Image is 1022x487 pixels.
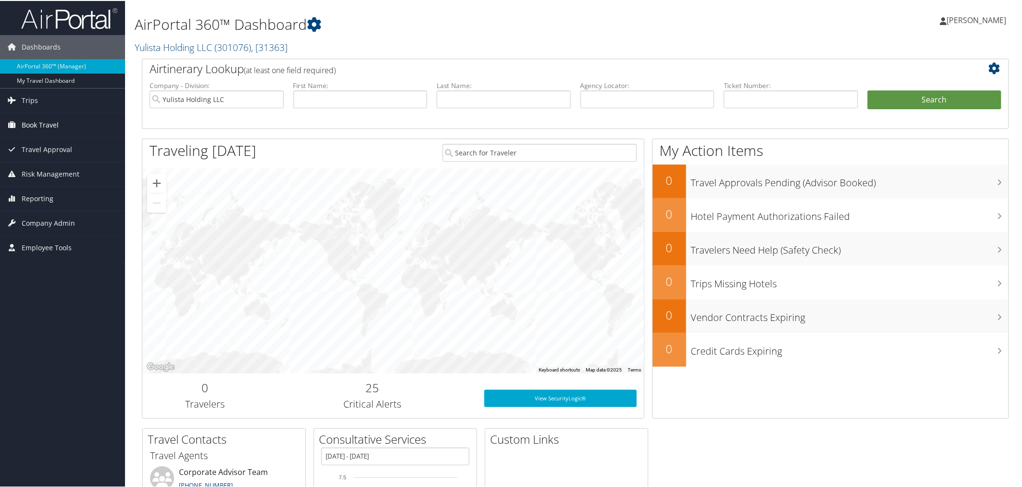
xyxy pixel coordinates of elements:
span: ( 301076 ) [214,40,251,53]
a: 0Trips Missing Hotels [653,265,1009,298]
h3: Vendor Contracts Expiring [691,305,1009,323]
span: [PERSON_NAME] [947,14,1007,25]
span: (at least one field required) [244,64,336,75]
label: Ticket Number: [724,80,858,90]
h2: 0 [653,340,686,356]
a: Open this area in Google Maps (opens a new window) [145,360,177,372]
label: First Name: [293,80,428,90]
label: Company - Division: [150,80,284,90]
input: Search for Traveler [442,143,637,161]
h2: 0 [653,171,686,188]
button: Zoom out [147,192,166,212]
label: Last Name: [437,80,571,90]
h2: 0 [653,306,686,322]
h3: Hotel Payment Authorizations Failed [691,204,1009,222]
span: Dashboards [22,34,61,58]
span: Company Admin [22,210,75,234]
span: Trips [22,88,38,112]
a: 0Hotel Payment Authorizations Failed [653,197,1009,231]
h2: 0 [150,379,261,395]
h1: My Action Items [653,140,1009,160]
span: , [ 31363 ] [251,40,288,53]
h2: Consultative Services [319,430,477,447]
h2: 0 [653,272,686,289]
h1: Traveling [DATE] [150,140,256,160]
h3: Travelers [150,397,261,410]
h1: AirPortal 360™ Dashboard [135,13,722,34]
span: Employee Tools [22,235,72,259]
h2: Airtinerary Lookup [150,60,929,76]
label: Agency Locator: [580,80,715,90]
span: Risk Management [22,161,79,185]
a: Terms (opens in new tab) [628,366,641,372]
a: 0Credit Cards Expiring [653,332,1009,366]
img: Google [145,360,177,372]
a: Yulista Holding LLC [135,40,288,53]
button: Search [868,90,1002,109]
h2: Travel Contacts [148,430,305,447]
h2: 0 [653,205,686,221]
tspan: 7.5 [339,474,346,479]
a: [PERSON_NAME] [940,5,1016,34]
h3: Travel Approvals Pending (Advisor Booked) [691,170,1009,189]
img: airportal-logo.png [21,6,117,29]
h2: Custom Links [490,430,648,447]
span: Map data ©2025 [586,366,622,372]
button: Zoom in [147,173,166,192]
a: 0Travelers Need Help (Safety Check) [653,231,1009,265]
a: 0Travel Approvals Pending (Advisor Booked) [653,164,1009,197]
span: Reporting [22,186,53,210]
h3: Credit Cards Expiring [691,339,1009,357]
a: View SecurityLogic® [484,389,637,406]
h3: Travel Agents [150,448,298,461]
h3: Trips Missing Hotels [691,271,1009,290]
h3: Travelers Need Help (Safety Check) [691,238,1009,256]
span: Travel Approval [22,137,72,161]
a: 0Vendor Contracts Expiring [653,298,1009,332]
h3: Critical Alerts [275,397,470,410]
h2: 0 [653,239,686,255]
span: Book Travel [22,112,59,136]
h2: 25 [275,379,470,395]
button: Keyboard shortcuts [539,366,580,372]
